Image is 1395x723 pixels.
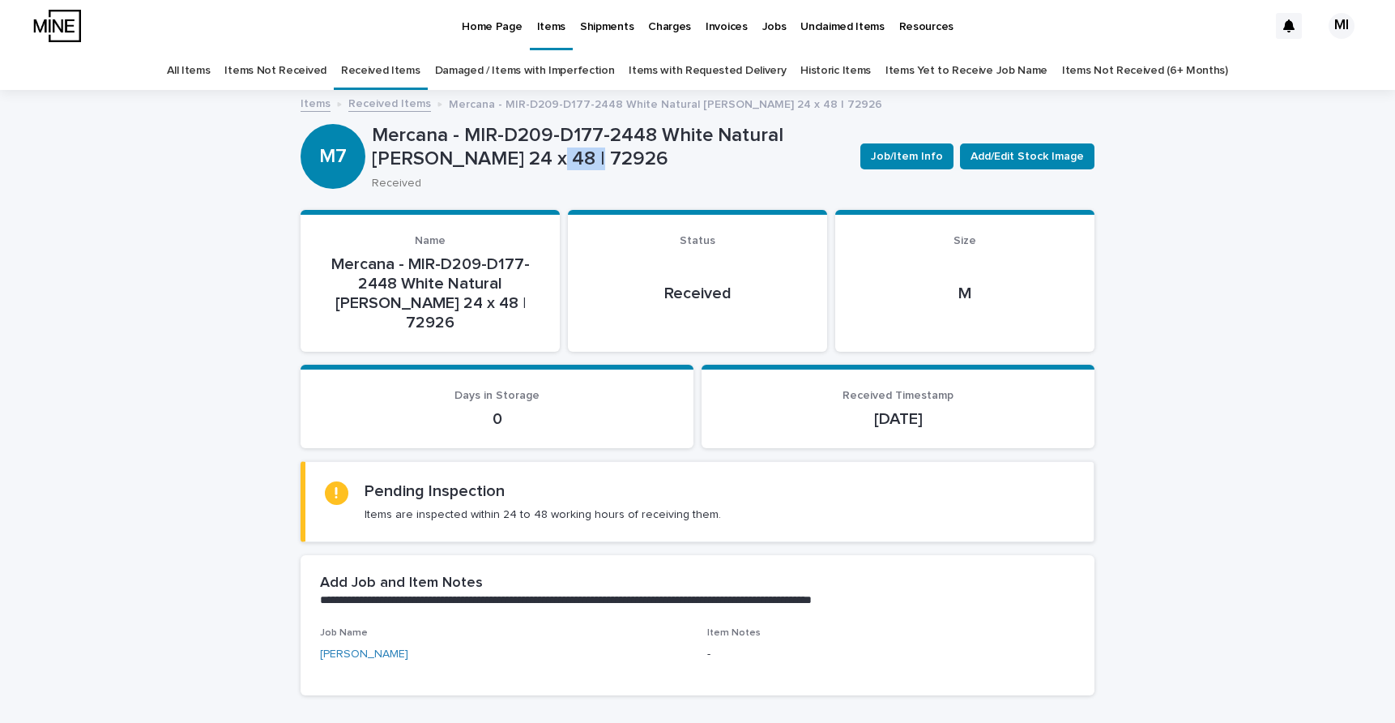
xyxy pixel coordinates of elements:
p: Mercana - MIR-D209-D177-2448 White Natural [PERSON_NAME] 24 x 48 | 72926 [449,94,882,112]
p: Mercana - MIR-D209-D177-2448 White Natural [PERSON_NAME] 24 x 48 | 72926 [372,124,847,171]
span: Name [415,235,446,246]
a: [PERSON_NAME] [320,646,408,663]
a: Items Yet to Receive Job Name [885,52,1047,90]
a: Items Not Received (6+ Months) [1062,52,1228,90]
button: Add/Edit Stock Image [960,143,1094,169]
button: Job/Item Info [860,143,953,169]
img: j1BcyrL7guDya31cnUNyxME0WvWsukjozPtAJ0rJdxw [32,10,81,42]
span: Item Notes [707,628,761,638]
p: Mercana - MIR-D209-D177-2448 White Natural [PERSON_NAME] 24 x 48 | 72926 [320,255,540,332]
a: Items with Requested Delivery [629,52,786,90]
span: Received Timestamp [843,390,953,401]
span: Add/Edit Stock Image [971,148,1084,165]
a: Historic Items [800,52,871,90]
a: Items [301,93,331,112]
p: 0 [320,409,674,429]
span: Days in Storage [454,390,540,401]
p: Items are inspected within 24 to 48 working hours of receiving them. [365,507,721,522]
a: Damaged / Items with Imperfection [435,52,615,90]
span: Size [953,235,976,246]
p: - [707,646,1075,663]
p: Received [587,284,808,303]
p: [DATE] [721,409,1075,429]
h2: Add Job and Item Notes [320,575,483,593]
a: All Items [167,52,210,90]
h2: Pending Inspection [365,481,505,501]
a: Received Items [341,52,420,90]
div: MI [1329,13,1354,39]
a: Items Not Received [224,52,326,90]
span: Job/Item Info [871,148,943,165]
p: Received [372,177,841,190]
span: Status [680,235,715,246]
p: M [855,284,1075,303]
div: M7 [301,79,365,168]
span: Job Name [320,628,368,638]
a: Received Items [348,93,431,112]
